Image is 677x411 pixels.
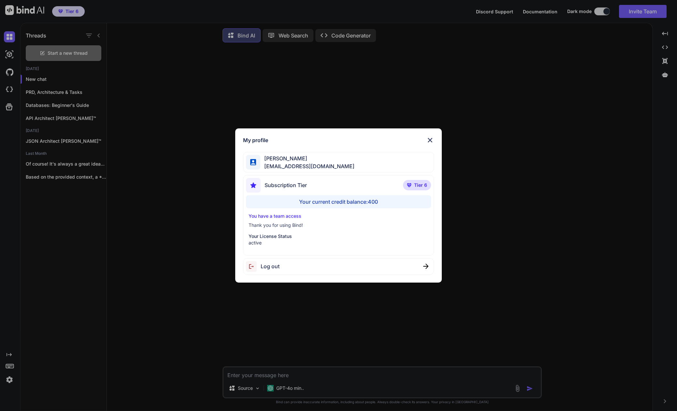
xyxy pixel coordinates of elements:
img: close [426,136,434,144]
img: subscription [246,178,261,193]
div: Your current credit balance: 400 [246,195,431,208]
p: active [249,240,429,246]
img: logout [246,261,261,272]
span: Tier 6 [414,182,427,188]
span: Subscription Tier [265,181,307,189]
span: [PERSON_NAME] [260,154,354,162]
p: Your License Status [249,233,429,240]
p: Thank you for using Bind! [249,222,429,228]
img: profile [250,159,256,165]
img: close [423,264,428,269]
span: Log out [261,262,280,270]
img: premium [407,183,411,187]
span: [EMAIL_ADDRESS][DOMAIN_NAME] [260,162,354,170]
p: You have a team access [249,213,429,219]
h1: My profile [243,136,268,144]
